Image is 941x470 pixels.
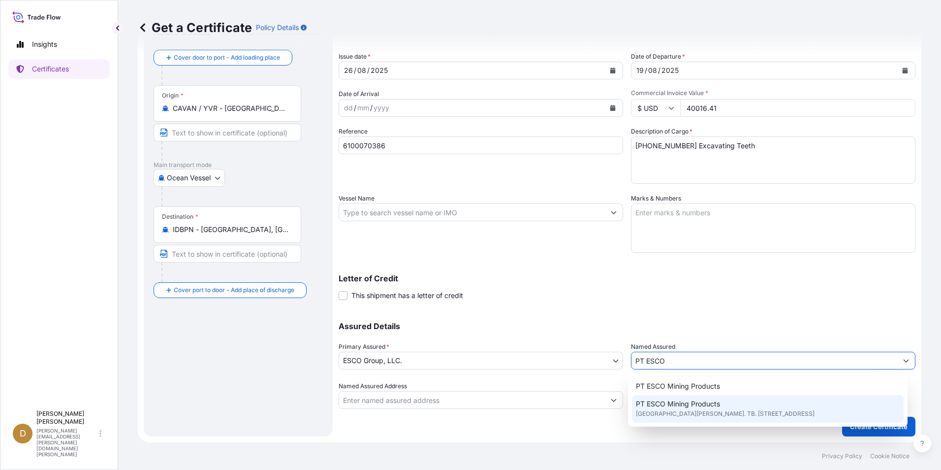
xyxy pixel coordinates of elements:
[645,65,647,76] div: /
[339,52,371,62] span: Issue date
[167,173,211,183] span: Ocean Vessel
[636,381,720,391] span: PT ESCO Mining Products
[897,63,913,78] button: Calendar
[636,409,815,419] span: [GEOGRAPHIC_DATA][PERSON_NAME]. TB. [STREET_ADDRESS]
[343,356,402,366] span: ESCO Group, LLC.
[631,342,675,352] label: Named Assured
[631,127,692,136] label: Description of Cargo
[631,194,681,203] label: Marks & Numbers
[138,20,252,35] p: Get a Certificate
[20,429,26,438] span: D
[370,102,373,114] div: /
[356,65,367,76] div: month,
[367,65,370,76] div: /
[339,136,623,154] input: Enter booking reference
[173,103,289,113] input: Origin
[173,225,289,235] input: Destination
[339,89,379,99] span: Date of Arrival
[605,63,621,78] button: Calendar
[605,203,623,221] button: Show suggestions
[636,399,720,409] span: PT ESCO Mining Products
[339,127,368,136] label: Reference
[162,213,198,221] div: Destination
[154,124,301,141] input: Text to appear on certificate
[32,64,69,74] p: Certificates
[354,65,356,76] div: /
[174,285,294,295] span: Cover port to door - Add place of discharge
[850,422,908,432] p: Create Certificate
[605,100,621,116] button: Calendar
[154,169,225,187] button: Select transport
[822,452,862,460] p: Privacy Policy
[36,428,97,457] p: [PERSON_NAME][EMAIL_ADDRESS][PERSON_NAME][DOMAIN_NAME][PERSON_NAME]
[658,65,660,76] div: /
[339,322,915,330] p: Assured Details
[680,99,915,117] input: Enter amount
[32,39,57,49] p: Insights
[339,381,407,391] label: Named Assured Address
[339,342,389,352] span: Primary Assured
[154,161,323,169] p: Main transport mode
[356,102,370,114] div: month,
[354,102,356,114] div: /
[36,410,97,426] p: [PERSON_NAME] [PERSON_NAME]
[162,92,184,100] div: Origin
[605,391,623,409] button: Show suggestions
[631,52,685,62] span: Date of Departure
[339,274,915,282] p: Letter of Credit
[339,194,375,203] label: Vessel Name
[154,245,301,263] input: Text to appear on certificate
[373,102,390,114] div: year,
[631,352,897,369] input: Assured Name
[256,23,299,33] p: Policy Details
[660,65,680,76] div: year,
[635,65,645,76] div: day,
[351,291,463,301] span: This shipment has a letter of credit
[343,102,354,114] div: day,
[897,352,915,369] button: Show suggestions
[370,65,389,76] div: year,
[870,452,910,460] p: Cookie Notice
[174,53,280,63] span: Cover door to port - Add loading place
[339,391,605,409] input: Named Assured Address
[343,65,354,76] div: day,
[631,89,915,97] span: Commercial Invoice Value
[647,65,658,76] div: month,
[632,377,904,423] div: Suggestions
[339,203,605,221] input: Type to search vessel name or IMO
